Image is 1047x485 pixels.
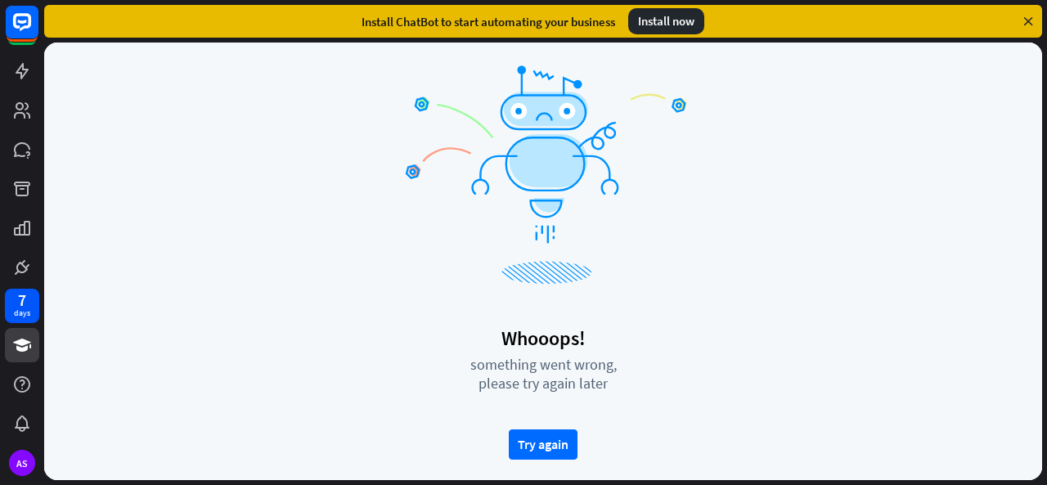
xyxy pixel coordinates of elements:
[400,374,686,393] div: please try again later
[9,450,35,476] div: AS
[400,326,686,351] div: Whooops!
[13,7,62,56] button: Open LiveChat chat widget
[5,289,39,323] a: 7 days
[509,429,577,460] button: Try again
[362,14,615,29] div: Install ChatBot to start automating your business
[14,308,30,319] div: days
[18,293,26,308] div: 7
[628,8,704,34] div: Install now
[400,355,686,374] div: something went wrong,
